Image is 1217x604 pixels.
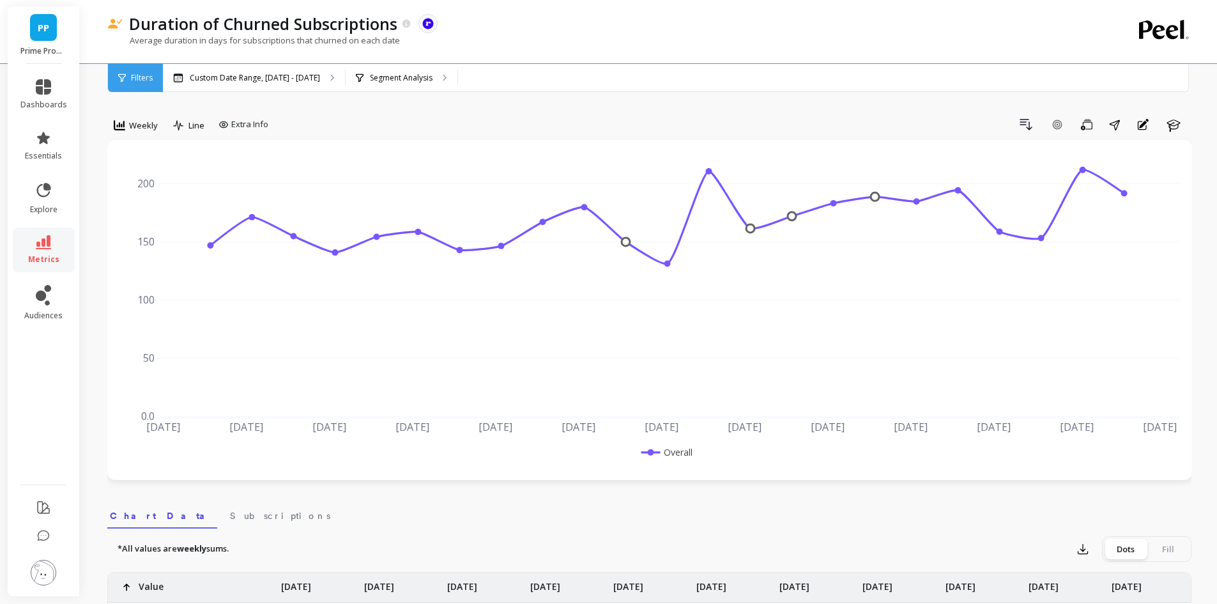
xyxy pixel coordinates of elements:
p: [DATE] [364,573,394,593]
p: [DATE] [447,573,477,593]
p: [DATE] [945,573,976,593]
span: Weekly [129,120,158,132]
img: api.recharge.svg [422,18,434,29]
span: PP [38,20,49,35]
nav: Tabs [107,499,1191,529]
span: explore [30,205,57,215]
p: Value [139,573,164,593]
p: Prime Prometics™ [20,46,67,56]
p: *All values are sums. [118,543,229,555]
p: [DATE] [1029,573,1059,593]
p: Custom Date Range, [DATE] - [DATE] [190,73,320,83]
p: Duration of Churned Subscriptions [129,13,397,35]
span: audiences [24,311,63,321]
p: Average duration in days for subscriptions that churned on each date [107,35,400,46]
div: Dots [1105,539,1147,559]
p: [DATE] [613,573,643,593]
p: Segment Analysis [370,73,432,83]
span: dashboards [20,100,67,110]
span: Filters [131,73,153,83]
span: Extra Info [231,118,268,131]
span: Line [188,120,204,132]
strong: weekly [177,543,206,554]
p: [DATE] [530,573,560,593]
p: [DATE] [281,573,311,593]
span: Chart Data [110,509,215,522]
p: [DATE] [696,573,726,593]
p: [DATE] [862,573,892,593]
span: Subscriptions [230,509,330,522]
div: Fill [1147,539,1189,559]
img: profile picture [31,560,56,585]
p: [DATE] [1112,573,1142,593]
span: metrics [28,254,59,265]
span: essentials [25,151,62,161]
p: [DATE] [779,573,809,593]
